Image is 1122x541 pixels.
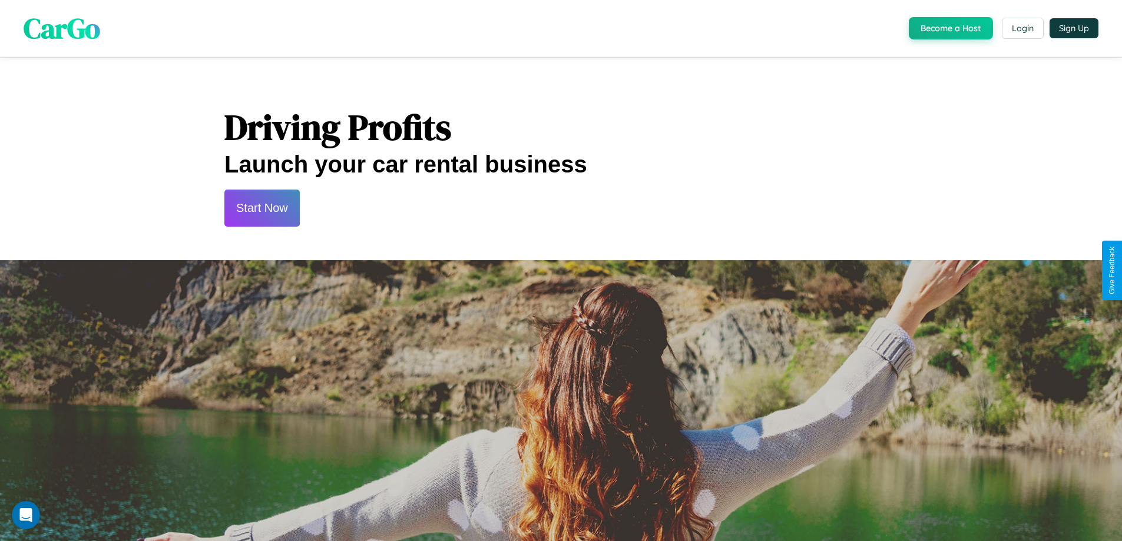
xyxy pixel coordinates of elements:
button: Login [1002,18,1044,39]
h1: Driving Profits [224,103,898,151]
button: Become a Host [909,17,993,39]
div: Give Feedback [1108,247,1116,294]
span: CarGo [24,9,100,48]
button: Sign Up [1050,18,1098,38]
iframe: Intercom live chat [12,501,40,529]
h2: Launch your car rental business [224,151,898,178]
button: Start Now [224,190,300,227]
